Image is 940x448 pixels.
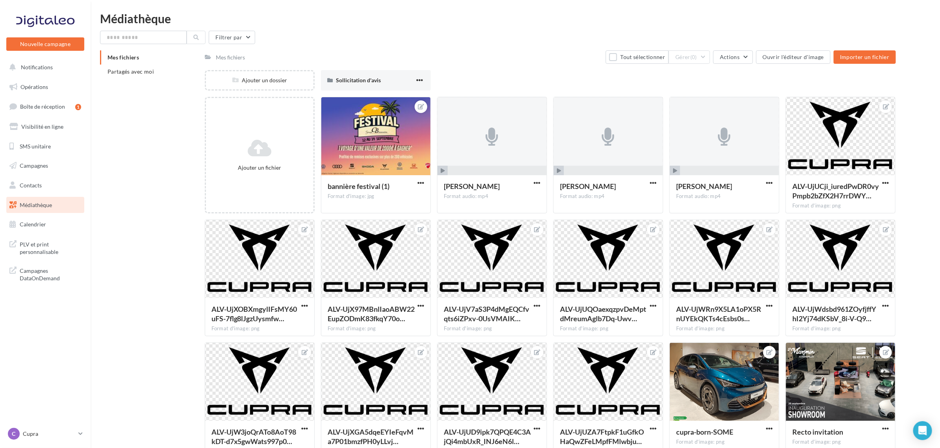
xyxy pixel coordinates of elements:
[328,428,413,446] span: ALV-UjXGA5dqeEYIeFqvMa7P01bmzfPH0yLLvjBKqnIKFH2UVe5-31e1
[328,325,424,332] div: Format d'image: png
[6,37,84,51] button: Nouvelle campagne
[5,118,86,135] a: Visibilité en ligne
[444,182,500,191] span: Serge
[560,305,646,323] span: ALV-UjUQOaexqzpvDeMptdMreumAglb7Dq-UwvuhmJ7HCiu3riN-HRFX
[5,59,83,76] button: Notifications
[792,325,889,332] div: Format d'image: png
[560,428,644,446] span: ALV-UjUZA7FtpkF1uGfkOHaQwZFeLMpfFMlwbju9YB2pHkZEic2QBk1Q
[216,54,245,61] div: Mes fichiers
[211,428,297,446] span: ALV-UjW3joQrATo8AoT98kDT-d7x5gwWats997p0Hv_Mp_TSg75ZooQN
[606,50,669,64] button: Tout sélectionner
[5,216,86,233] a: Calendrier
[840,54,890,60] span: Importer un fichier
[792,428,843,436] span: Recto invitation
[20,103,65,110] span: Boîte de réception
[444,193,540,200] div: Format audio: mp4
[834,50,896,64] button: Importer un fichier
[792,305,876,323] span: ALV-UjWdsbd961ZOyfjffYhI2Yj74dKSbV_8i-V-Q9vHapMCSpfLKjxM
[5,262,86,285] a: Campagnes DataOnDemand
[690,54,697,60] span: (0)
[444,428,531,446] span: ALV-UjUD9ipk7QPQE4C3AjQi4mbUxR_INJ6eN6l4n83wDdxNc33GibnK
[20,239,81,256] span: PLV et print personnalisable
[20,221,46,228] span: Calendrier
[209,164,310,172] div: Ajouter un fichier
[6,426,84,441] a: C Cupra
[100,13,931,24] div: Médiathèque
[792,182,879,200] span: ALV-UjUCji_iuredPwDR0vyPmpb2bZfX2H7rrDWYPZrD72QA4pAAG3cT
[560,182,616,191] span: Vincent
[20,162,48,169] span: Campagnes
[328,182,389,191] span: bannière festival (1)
[676,182,732,191] span: Ethan
[676,325,773,332] div: Format d'image: png
[720,54,740,60] span: Actions
[5,79,86,95] a: Opérations
[336,77,381,83] span: Sollicitation d'avis
[676,428,733,436] span: cupra-born-SOME
[108,54,139,61] span: Mes fichiers
[12,430,16,438] span: C
[913,421,932,440] div: Open Intercom Messenger
[328,305,415,323] span: ALV-UjX97MBnlIaoABW22EupZODmK83fkqY70oGzuPj6JOuJV62KOEbS
[21,64,53,70] span: Notifications
[5,177,86,194] a: Contacts
[792,202,889,209] div: Format d'image: png
[20,143,51,149] span: SMS unitaire
[211,325,308,332] div: Format d'image: png
[20,83,48,90] span: Opérations
[206,76,313,84] div: Ajouter un dossier
[792,439,889,446] div: Format d'image: png
[20,265,81,282] span: Campagnes DataOnDemand
[5,157,86,174] a: Campagnes
[23,430,75,438] p: Cupra
[713,50,753,64] button: Actions
[676,305,761,323] span: ALV-UjWRn9X5LA1oPX5RnUYEkQKTs4cEsbs0sT_RDksLPrijFEG3Ikmv
[5,138,86,155] a: SMS unitaire
[75,104,81,110] div: 1
[669,50,710,64] button: Gérer(0)
[5,98,86,115] a: Boîte de réception1
[560,193,656,200] div: Format audio: mp4
[560,325,656,332] div: Format d'image: png
[444,325,540,332] div: Format d'image: png
[211,305,297,323] span: ALV-UjXOBXmgylIFsMY60uFS-7flg8lJgzUysmfw71Qx-WTLiCGRJMop
[20,202,52,208] span: Médiathèque
[756,50,831,64] button: Ouvrir l'éditeur d'image
[20,182,42,189] span: Contacts
[21,123,63,130] span: Visibilité en ligne
[108,68,154,75] span: Partagés avec moi
[676,193,773,200] div: Format audio: mp4
[676,439,773,446] div: Format d'image: png
[444,305,529,323] span: ALV-UjV7aS3P4dMgEQCfvqts6iZPxv-0UsVMAIKdWLpWNjxTprxS3mOm
[209,31,255,44] button: Filtrer par
[5,197,86,213] a: Médiathèque
[5,236,86,259] a: PLV et print personnalisable
[328,193,424,200] div: Format d'image: jpg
